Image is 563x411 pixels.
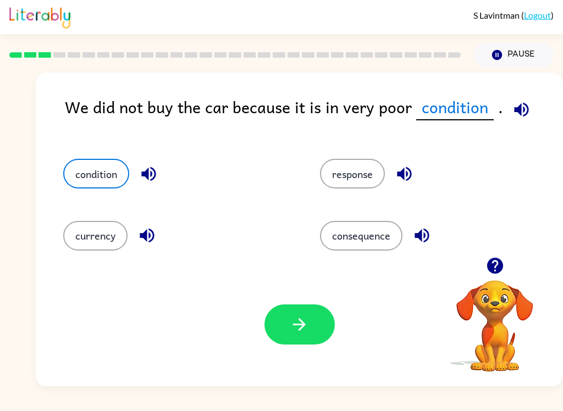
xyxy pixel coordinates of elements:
[416,95,494,120] span: condition
[9,4,70,29] img: Literably
[440,263,550,373] video: Your browser must support playing .mp4 files to use Literably. Please try using another browser.
[473,10,554,20] div: ( )
[474,42,554,68] button: Pause
[63,221,128,251] button: currency
[524,10,551,20] a: Logout
[63,159,129,188] button: condition
[65,95,563,137] div: We did not buy the car because it is in very poor .
[320,159,385,188] button: response
[473,10,521,20] span: S Lavintman
[320,221,402,251] button: consequence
